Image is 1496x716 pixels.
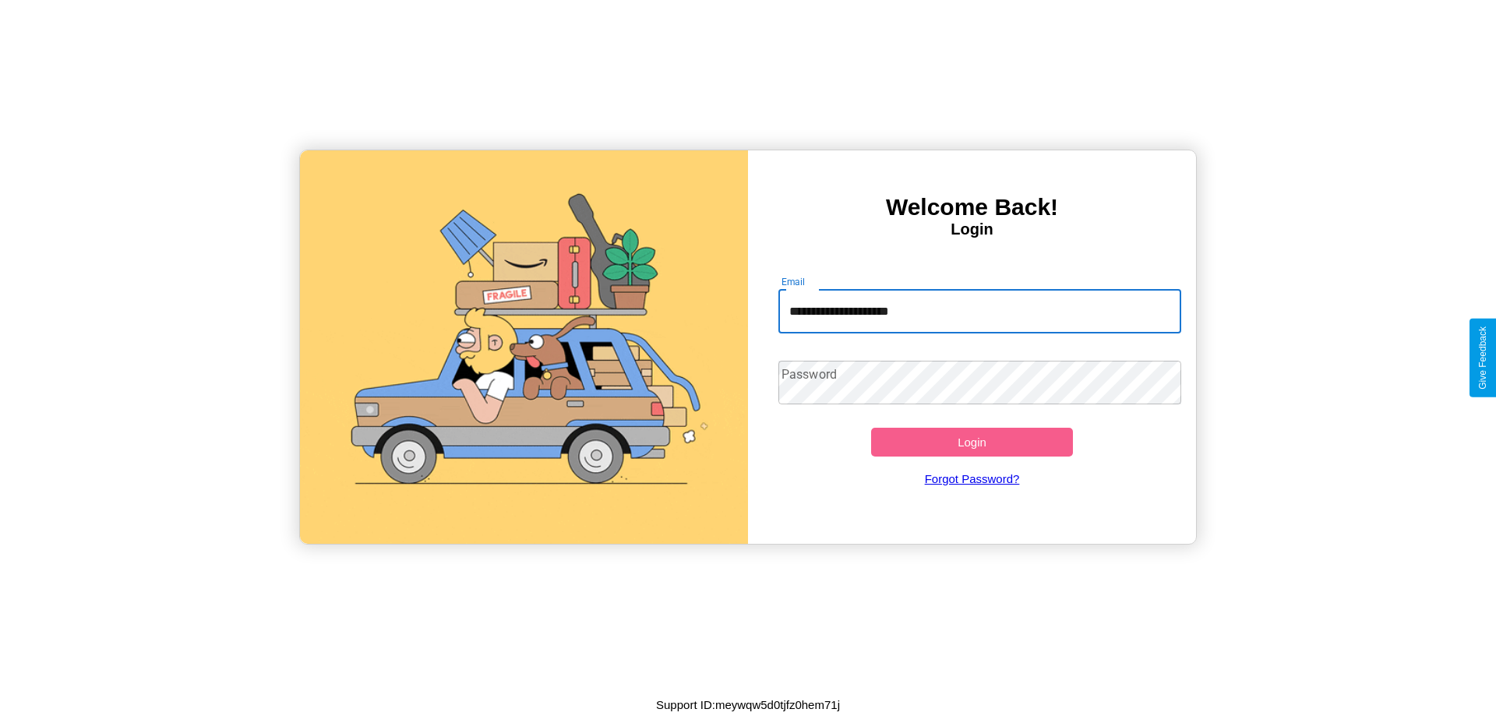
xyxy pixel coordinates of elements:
button: Login [871,428,1073,457]
label: Email [782,275,806,288]
h3: Welcome Back! [748,194,1196,220]
a: Forgot Password? [771,457,1174,501]
h4: Login [748,220,1196,238]
p: Support ID: meywqw5d0tjfz0hem71j [656,694,840,715]
img: gif [300,150,748,544]
div: Give Feedback [1477,326,1488,390]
